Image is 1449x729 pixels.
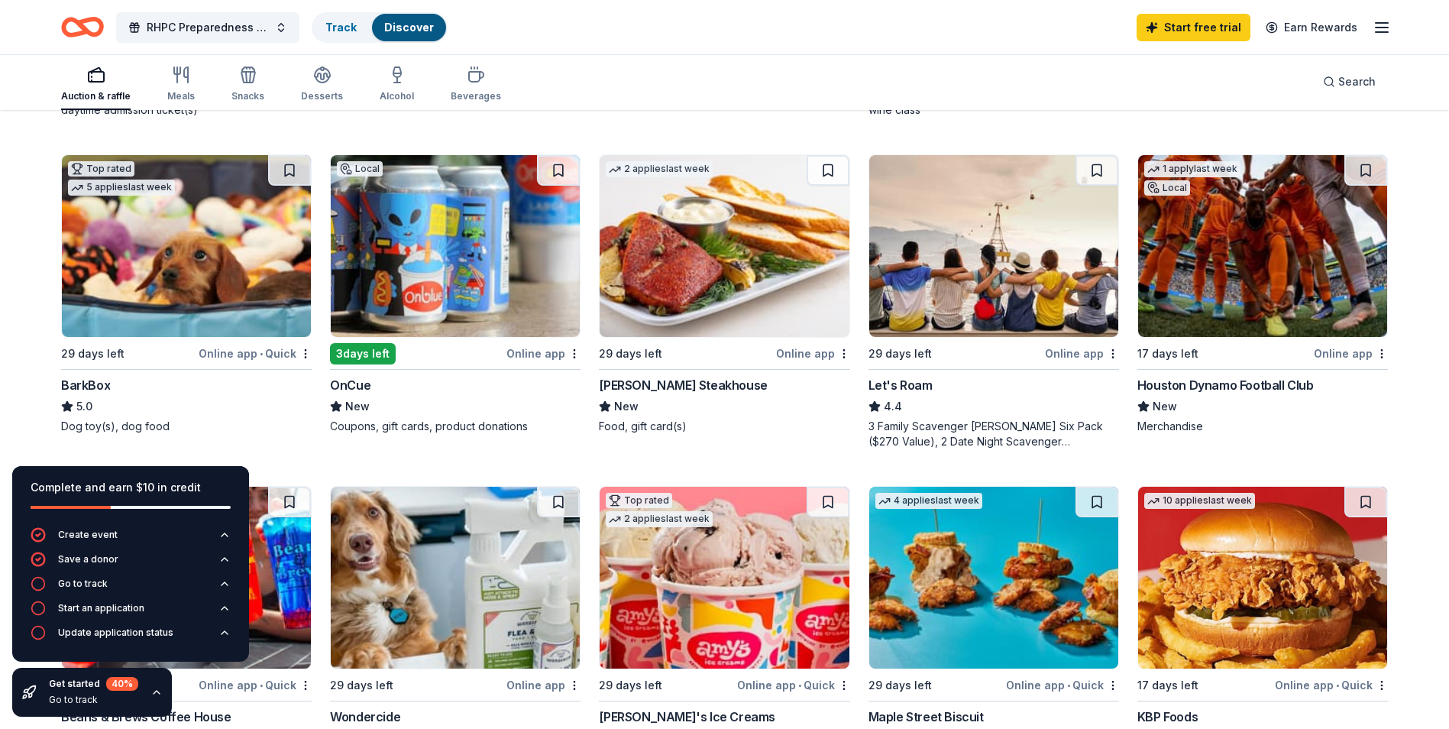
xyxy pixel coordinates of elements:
span: New [345,397,370,416]
div: OnCue [330,376,370,394]
div: [PERSON_NAME]'s Ice Creams [599,708,775,726]
div: Beverages [451,90,501,102]
div: Online app [506,344,581,363]
div: Create event [58,529,118,541]
button: Desserts [301,60,343,110]
div: 2 applies last week [606,161,713,177]
button: Search [1311,66,1388,97]
div: Maple Street Biscuit [868,708,984,726]
div: 29 days left [868,676,932,695]
div: BarkBox [61,376,110,394]
span: New [1153,397,1177,416]
span: • [798,679,801,692]
div: [PERSON_NAME] Steakhouse [599,376,767,394]
div: Local [1144,180,1190,196]
div: 4 applies last week [875,493,982,509]
div: Start an application [58,602,144,614]
div: 29 days left [868,345,932,363]
div: 3 Family Scavenger [PERSON_NAME] Six Pack ($270 Value), 2 Date Night Scavenger [PERSON_NAME] Two ... [868,419,1119,449]
div: 10 applies last week [1144,493,1255,509]
img: Image for KBP Foods [1138,487,1387,669]
button: Auction & raffle [61,60,131,110]
div: Alcohol [380,90,414,102]
div: 29 days left [599,676,662,695]
div: Go to track [58,578,108,590]
div: Desserts [301,90,343,102]
div: Online app Quick [1275,676,1388,695]
button: Snacks [231,60,264,110]
img: Image for OnCue [331,155,580,337]
button: TrackDiscover [312,12,448,43]
div: 17 days left [1137,676,1198,695]
button: Update application status [31,625,231,650]
div: Houston Dynamo Football Club [1137,376,1314,394]
div: Update application status [58,627,173,639]
div: 29 days left [330,676,393,695]
img: Image for Let's Roam [869,155,1118,337]
div: Top rated [606,493,672,508]
a: Image for OnCueLocal3days leftOnline appOnCueNewCoupons, gift cards, product donations [330,154,581,434]
div: Let's Roam [868,376,933,394]
div: Online app [1314,344,1388,363]
a: Home [61,9,104,45]
div: Local [337,161,383,177]
a: Discover [384,21,434,34]
span: • [260,348,263,360]
div: 29 days left [61,345,125,363]
div: Get started [49,677,138,691]
img: Image for Perry's Steakhouse [600,155,849,337]
div: 40 % [106,677,138,691]
div: Coupons, gift cards, product donations [330,419,581,434]
button: Create event [31,527,231,552]
div: Dog toy(s), dog food [61,419,312,434]
button: Go to track [31,576,231,601]
img: Image for BarkBox [62,155,311,337]
div: Wondercide [330,708,400,726]
div: Meals [167,90,195,102]
div: Online app Quick [737,676,850,695]
div: Online app [1045,344,1119,363]
img: Image for Wondercide [331,487,580,669]
button: Save a donor [31,552,231,576]
button: Alcohol [380,60,414,110]
button: Start an application [31,601,231,625]
img: Image for Houston Dynamo Football Club [1138,155,1387,337]
a: Image for Let's Roam29 days leftOnline appLet's Roam4.43 Family Scavenger [PERSON_NAME] Six Pack ... [868,154,1119,449]
div: 1 apply last week [1144,161,1240,177]
span: • [260,679,263,692]
span: New [614,397,639,416]
div: Online app [776,344,850,363]
div: Auction & raffle [61,90,131,102]
a: Start free trial [1137,14,1250,41]
div: 17 days left [1137,345,1198,363]
div: 3 days left [330,343,396,364]
a: Image for Houston Dynamo Football Club1 applylast weekLocal17 days leftOnline appHouston Dynamo F... [1137,154,1388,434]
span: RHPC Preparedness Symposium [147,18,269,37]
span: • [1336,679,1339,692]
div: Food, gift card(s) [599,419,849,434]
img: Image for Maple Street Biscuit [869,487,1118,669]
a: Earn Rewards [1257,14,1367,41]
div: KBP Foods [1137,708,1198,726]
div: Top rated [68,161,134,177]
a: Image for Perry's Steakhouse2 applieslast week29 days leftOnline app[PERSON_NAME] SteakhouseNewFo... [599,154,849,434]
img: Image for Amy's Ice Creams [600,487,849,669]
button: Beverages [451,60,501,110]
span: 5.0 [76,397,92,416]
div: Save a donor [58,553,118,565]
div: Go to track [49,694,138,706]
div: 29 days left [599,345,662,363]
span: 4.4 [884,397,902,416]
div: Online app Quick [199,344,312,363]
div: Online app Quick [1006,676,1119,695]
div: Snacks [231,90,264,102]
button: Meals [167,60,195,110]
a: Image for BarkBoxTop rated5 applieslast week29 days leftOnline app•QuickBarkBox5.0Dog toy(s), dog... [61,154,312,434]
button: RHPC Preparedness Symposium [116,12,299,43]
a: Track [325,21,357,34]
div: Online app [506,676,581,695]
div: Merchandise [1137,419,1388,434]
span: Search [1338,73,1376,91]
span: • [1067,679,1070,692]
div: Complete and earn $10 in credit [31,478,231,497]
